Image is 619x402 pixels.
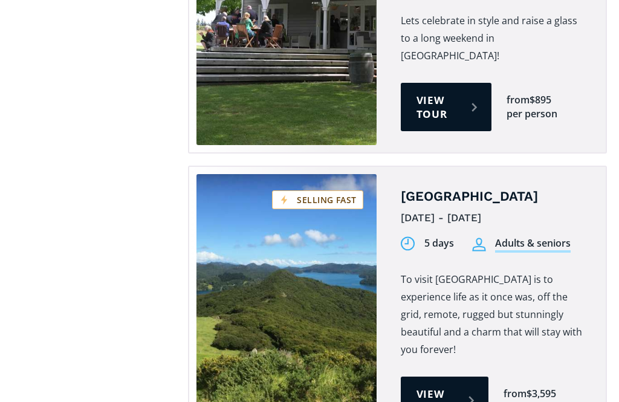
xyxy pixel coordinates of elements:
p: Lets celebrate in style and raise a glass to a long weekend in [GEOGRAPHIC_DATA]! [401,12,588,65]
p: To visit [GEOGRAPHIC_DATA] is to experience life as it once was, off the grid, remote, rugged but... [401,271,588,358]
div: $895 [530,93,551,107]
div: from [504,387,527,401]
div: [DATE] - [DATE] [401,209,588,227]
a: View tour [401,83,492,131]
div: days [432,236,454,250]
h4: [GEOGRAPHIC_DATA] [401,188,588,206]
div: from [507,93,530,107]
div: $3,595 [527,387,556,401]
div: 5 [424,236,430,250]
div: Adults & seniors [495,236,571,253]
div: per person [507,107,557,121]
